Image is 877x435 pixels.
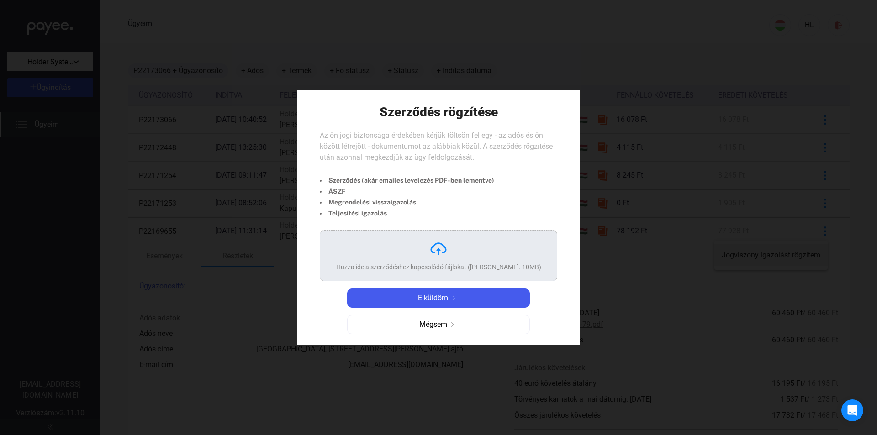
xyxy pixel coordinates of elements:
[320,197,494,208] li: Megrendelési visszaigazolás
[429,240,448,258] img: upload-cloud
[380,104,498,120] h1: Szerződés rögzítése
[336,262,541,272] div: Húzza ide a szerződéshez kapcsolódó fájlokat ([PERSON_NAME]. 10MB)
[447,322,458,327] img: arrow-right-grey
[320,208,494,219] li: Teljesítési igazolás
[320,131,553,162] span: Az ön jogi biztonsága érdekében kérjük töltsön fel egy - az adós és ön között létrejött - dokumen...
[347,288,530,308] button: Elküldömarrow-right-white
[448,296,459,300] img: arrow-right-white
[419,319,447,330] span: Mégsem
[347,315,530,334] button: Mégsemarrow-right-grey
[841,399,863,421] div: Intercom Messenger megnyitása
[320,175,494,186] li: Szerződés (akár emailes levelezés PDF-ben lementve)
[320,186,494,197] li: ÁSZF
[418,293,448,304] span: Elküldöm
